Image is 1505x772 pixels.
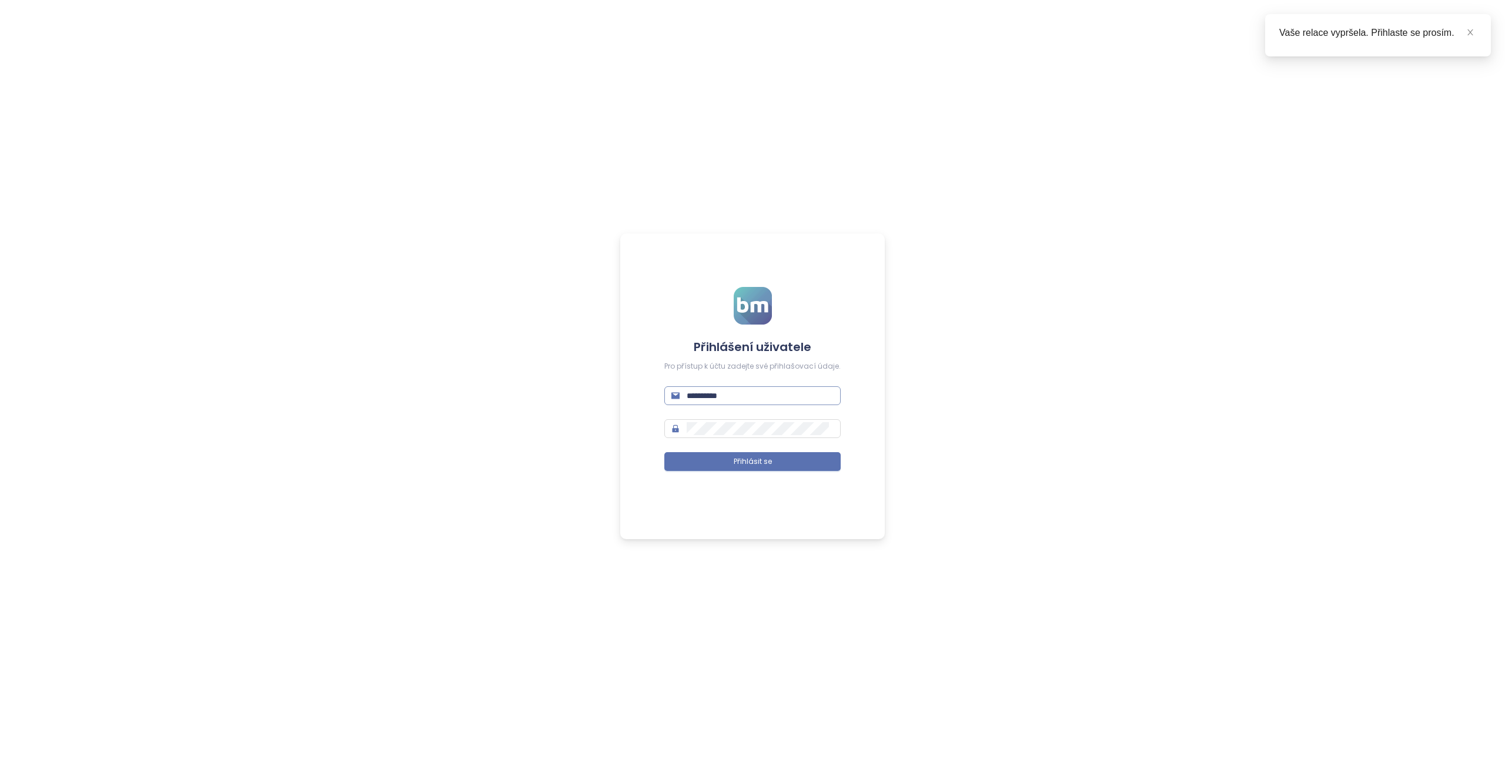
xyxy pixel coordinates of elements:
[664,361,841,372] div: Pro přístup k účtu zadejte své přihlašovací údaje.
[734,287,772,325] img: logo
[664,452,841,471] button: Přihlásit se
[671,425,680,433] span: lock
[1279,26,1477,40] div: Vaše relace vypršela. Přihlaste se prosím.
[734,456,772,467] span: Přihlásit se
[1466,28,1474,36] span: close
[664,339,841,355] h4: Přihlášení uživatele
[671,392,680,400] span: mail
